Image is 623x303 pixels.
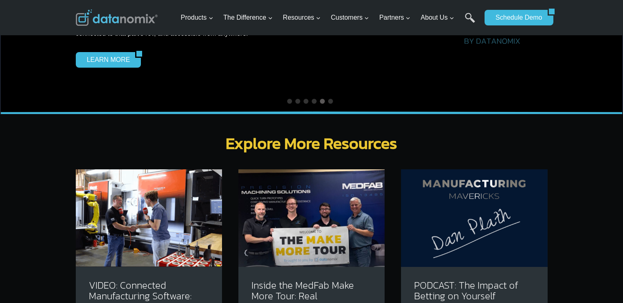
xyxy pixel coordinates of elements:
a: LEARN MORE [76,52,136,68]
span: Phone number [184,34,221,41]
span: Resources [283,12,321,23]
span: Products [181,12,213,23]
img: Make More Tour at Medfab - See how AI in Manufacturing is taking the spotlight [238,169,385,267]
a: Privacy Policy [111,183,138,189]
span: The Difference [223,12,273,23]
a: PODCAST: The Impact of Betting on Yourself [414,278,518,303]
img: Reata’s Connected Manufacturing Software Ecosystem [76,169,222,267]
span: Customers [331,12,369,23]
span: Any asset you deem worthy of being in a is tagged, connected to that part’s rev, and accessible f... [76,20,296,37]
span: Last Name [184,0,211,8]
img: Dan Plath on Manufacturing Mavericks [401,169,547,267]
a: Terms [92,183,104,189]
span: Partners [379,12,410,23]
span: State/Region [184,101,216,109]
img: Datanomix [76,9,158,26]
a: Schedule Demo [485,10,548,25]
strong: Explore More Resources [226,131,397,155]
a: Search [465,13,475,31]
nav: Primary Navigation [177,5,480,31]
span: About Us [421,12,454,23]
